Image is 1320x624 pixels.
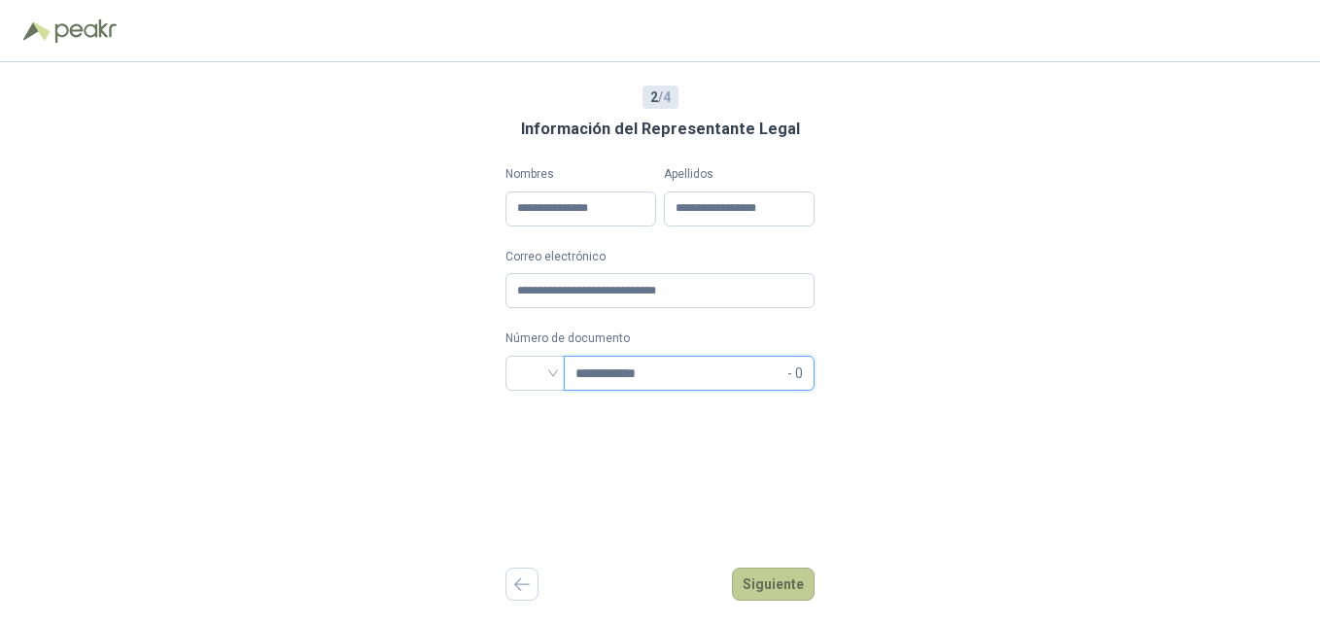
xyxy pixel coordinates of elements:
[650,87,671,108] span: / 4
[732,568,815,601] button: Siguiente
[54,19,117,43] img: Peakr
[664,165,815,184] label: Apellidos
[787,357,803,390] span: - 0
[23,21,51,41] img: Logo
[505,248,815,266] label: Correo electrónico
[650,89,658,105] b: 2
[505,329,815,348] p: Número de documento
[521,117,800,142] h3: Información del Representante Legal
[505,165,656,184] label: Nombres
